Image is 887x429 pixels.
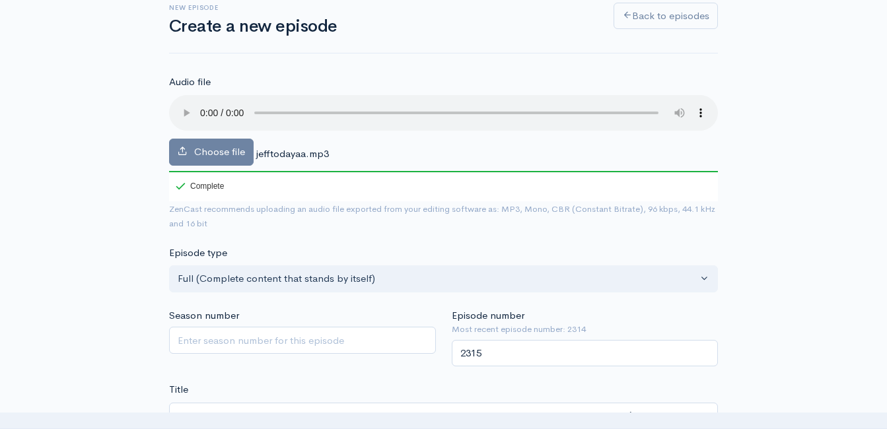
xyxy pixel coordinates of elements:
input: Enter season number for this episode [169,327,436,354]
span: jefftodayaa.mp3 [256,147,329,160]
a: Back to episodes [614,3,718,30]
small: ZenCast recommends uploading an audio file exported from your editing software as: MP3, Mono, CBR... [169,203,715,230]
div: Complete [169,171,227,201]
h6: New episode [169,4,598,11]
label: Title [169,382,188,397]
label: Audio file [169,75,211,90]
label: Season number [169,308,239,323]
button: Full (Complete content that stands by itself) [169,265,718,292]
div: 100% [169,171,718,172]
label: Episode number [452,308,524,323]
input: Enter episode number [452,340,719,367]
label: Episode type [169,246,227,261]
div: Full (Complete content that stands by itself) [178,271,697,286]
div: Complete [176,182,224,190]
span: Choose file [194,145,245,158]
small: Most recent episode number: 2314 [452,323,719,336]
h1: Create a new episode [169,17,598,36]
